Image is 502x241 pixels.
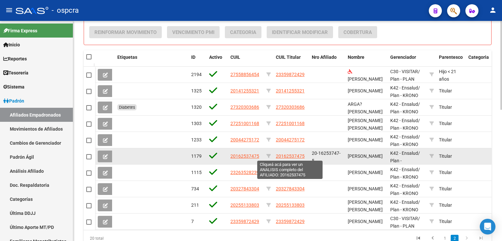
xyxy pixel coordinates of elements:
span: 23263528239 [230,170,259,175]
span: C30 - VISITAR [390,69,418,74]
datatable-header-cell: Nro Afiliado [309,50,345,72]
span: 1179 [191,153,202,159]
span: Gerenciador [390,55,416,60]
span: 27251001168 [276,121,305,126]
span: K42 - Ensalud [390,102,418,107]
span: C30 - VISITAR [390,216,418,221]
span: Inicio [3,41,20,48]
span: Firma Express [3,27,37,34]
span: / Plan - KRONO PLUS [390,85,420,105]
span: Titular [439,219,452,224]
mat-icon: person [489,6,497,14]
span: [PERSON_NAME] [348,186,383,191]
span: / Plan - KRONO PLUS [390,134,420,154]
span: 20327843304 [230,186,259,191]
span: [PERSON_NAME] [PERSON_NAME] [348,200,383,212]
span: / Plan - KRONO PLUS [390,183,420,203]
span: Categoria [468,55,489,60]
span: 1325 [191,88,202,93]
span: 20141255321 [276,88,305,93]
span: / Plan - PLAN PLUS [390,69,420,89]
span: 27320303686 [276,104,305,110]
span: Reportes [3,55,27,62]
span: Hijo < 21 años [439,69,456,82]
div: Open Intercom Messenger [480,219,495,234]
button: Identificar Modificar [267,26,333,38]
span: Titular [439,104,452,110]
span: 1320 [191,104,202,110]
span: [PERSON_NAME] [348,153,383,159]
span: 27320303686 [230,104,259,110]
span: 20162537475 [276,153,305,159]
span: Parentesco [439,55,463,60]
datatable-header-cell: CUIL [228,50,264,72]
mat-icon: menu [5,6,13,14]
span: 23359872429 [276,72,305,77]
span: 23359872429 [230,219,259,224]
span: K42 - Ensalud [390,85,418,90]
span: 1115 [191,170,202,175]
span: 734 [191,186,199,191]
span: Categoria [230,29,256,35]
span: Titular [439,153,452,159]
datatable-header-cell: Nombre [345,50,388,72]
span: [PERSON_NAME] [PERSON_NAME] [348,118,383,131]
span: 1233 [191,137,202,142]
span: 1303 [191,121,202,126]
span: Titular [439,170,452,175]
span: Diabetes [119,105,135,110]
span: K42 - Ensalud [390,183,418,188]
span: Titular [439,186,452,191]
datatable-header-cell: CUIL Titular [273,50,309,72]
span: / Plan - KRONO PLUS [390,167,420,187]
span: Titular [439,202,452,208]
span: Etiquetas [117,55,137,60]
span: 20044275172 [230,137,259,142]
span: Titular [439,137,452,142]
span: CUIL Titular [276,55,301,60]
span: [PERSON_NAME] [348,88,383,93]
span: / Plan - KRONO PLUS [390,118,420,138]
span: Cobertura [343,29,372,35]
span: - ospcra [52,3,79,18]
span: Titular [439,88,452,93]
span: / Plan - KRONO PLUS [390,102,420,122]
span: 20-16253747-5 [312,151,341,163]
span: [PERSON_NAME] [348,219,383,224]
span: 23263528239 [276,170,305,175]
button: Reinformar Movimiento [89,26,162,38]
datatable-header-cell: Gerenciador [388,50,427,72]
span: [PERSON_NAME] [348,137,383,142]
span: Titular [439,121,452,126]
span: 20255133803 [230,202,259,208]
span: Padrón [3,97,24,104]
span: 20162537475 [230,153,259,159]
datatable-header-cell: Categoria [466,50,492,72]
span: Sistema [3,83,25,90]
span: 20327843304 [276,186,305,191]
span: 2194 [191,72,202,77]
button: Categoria [225,26,261,38]
datatable-header-cell: Activo [207,50,228,72]
span: Nombre [348,55,364,60]
span: Identificar Modificar [272,29,328,35]
span: [PERSON_NAME] [348,170,383,175]
span: ID [191,55,195,60]
span: 211 [191,202,199,208]
span: K42 - Ensalud [390,167,418,172]
span: K42 - Ensalud [390,134,418,139]
span: Nro Afiliado [312,55,337,60]
button: Vencimiento PMI [167,26,220,38]
datatable-header-cell: Parentesco [436,50,466,72]
span: 23359872429 [276,219,305,224]
span: 20044275172 [276,137,305,142]
span: K42 - Ensalud [390,200,418,205]
span: 20141255321 [230,88,259,93]
datatable-header-cell: Etiquetas [115,50,189,72]
span: 20255133803 [276,202,305,208]
span: 27251001168 [230,121,259,126]
span: Activo [209,55,222,60]
span: K42 - Ensalud [390,118,418,123]
span: Vencimiento PMI [172,29,214,35]
span: / Plan - QUANTUM [390,151,420,171]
